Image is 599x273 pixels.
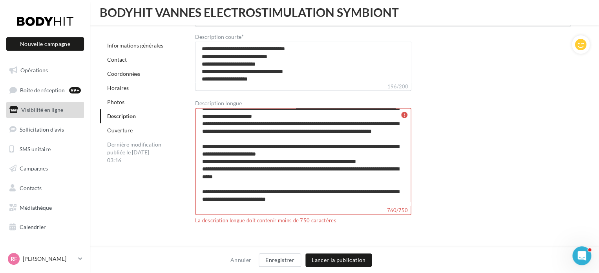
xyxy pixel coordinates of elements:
[100,137,170,167] div: Dernière modification publiée le [DATE] 03:16
[107,127,133,134] a: Ouverture
[21,106,63,113] span: Visibilité en ligne
[69,87,81,93] div: 99+
[107,42,163,49] a: Informations générales
[107,113,136,119] a: Description
[195,217,412,224] div: La description longue doit contenir moins de 750 caractères
[5,219,86,235] a: Calendrier
[5,200,86,216] a: Médiathèque
[5,82,86,99] a: Boîte de réception99+
[5,180,86,196] a: Contacts
[107,56,127,63] a: Contact
[20,145,51,152] span: SMS unitaire
[6,37,84,51] button: Nouvelle campagne
[195,33,412,40] label: Description courte
[23,255,75,263] p: [PERSON_NAME]
[20,86,65,93] span: Boîte de réception
[305,253,372,267] button: Lancer la publication
[20,204,52,211] span: Médiathèque
[6,251,84,266] a: RF [PERSON_NAME]
[20,67,48,73] span: Opérations
[107,84,129,91] a: Horaires
[5,141,86,158] a: SMS unitaire
[5,160,86,177] a: Campagnes
[195,82,412,91] label: 196/200
[227,255,254,265] button: Annuler
[572,246,591,265] iframe: Intercom live chat
[20,224,46,230] span: Calendrier
[20,126,64,133] span: Sollicitation d'avis
[5,102,86,118] a: Visibilité en ligne
[11,255,17,263] span: RF
[195,101,242,106] label: Description longue
[100,6,399,18] span: BODYHIT VANNES ELECTROSTIMULATION SYMBIONT
[20,165,48,172] span: Campagnes
[259,253,301,267] button: Enregistrer
[5,62,86,79] a: Opérations
[20,185,42,191] span: Contacts
[5,121,86,138] a: Sollicitation d'avis
[107,99,124,105] a: Photos
[107,70,140,77] a: Coordonnées
[195,206,412,215] label: 760/750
